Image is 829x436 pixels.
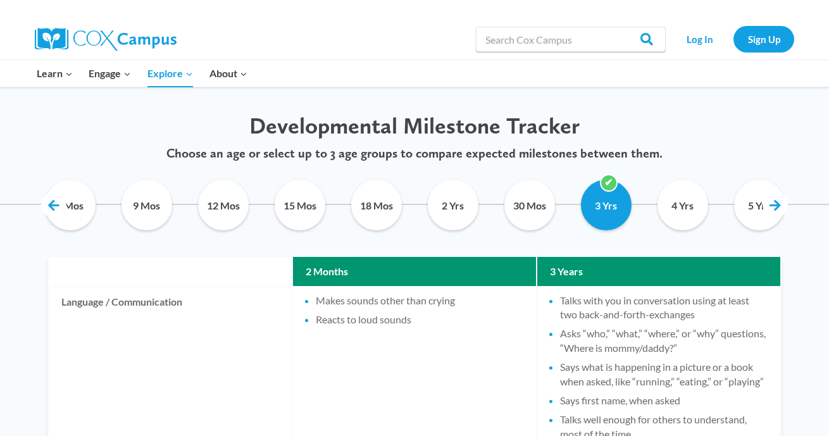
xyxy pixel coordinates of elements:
[560,294,768,322] li: Talks with you in conversation using at least two back-and-forth-exchanges
[201,60,256,87] button: Child menu of About
[733,26,794,52] a: Sign Up
[35,28,177,51] img: Cox Campus
[560,394,768,408] li: Says first name, when asked
[672,26,727,52] a: Log In
[28,60,255,87] nav: Primary Navigation
[28,60,81,87] button: Child menu of Learn
[139,60,201,87] button: Child menu of Explore
[249,112,580,139] span: Developmental Milestone Tracker
[32,146,797,161] p: Choose an age or select up to 3 age groups to compare expected milestones between them.
[537,257,780,286] th: 3 Years
[672,26,794,52] nav: Secondary Navigation
[560,360,768,389] li: Says what is happening in a picture or a book when asked, like “running,” “eating,” or “playing”
[81,60,140,87] button: Child menu of Engage
[476,27,666,52] input: Search Cox Campus
[316,294,523,308] li: Makes sounds other than crying
[293,257,536,286] th: 2 Months
[560,327,768,355] li: Asks “who,” “what,” “where,” or “why” questions, “Where is mommy/daddy?”
[316,313,523,327] li: Reacts to loud sounds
